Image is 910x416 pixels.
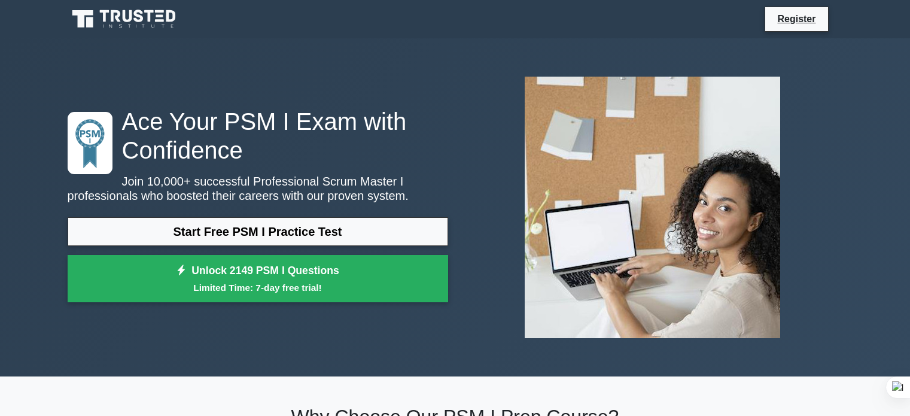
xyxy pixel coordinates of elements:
[68,217,448,246] a: Start Free PSM I Practice Test
[770,11,823,26] a: Register
[83,281,433,294] small: Limited Time: 7-day free trial!
[68,174,448,203] p: Join 10,000+ successful Professional Scrum Master I professionals who boosted their careers with ...
[68,255,448,303] a: Unlock 2149 PSM I QuestionsLimited Time: 7-day free trial!
[68,107,448,165] h1: Ace Your PSM I Exam with Confidence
